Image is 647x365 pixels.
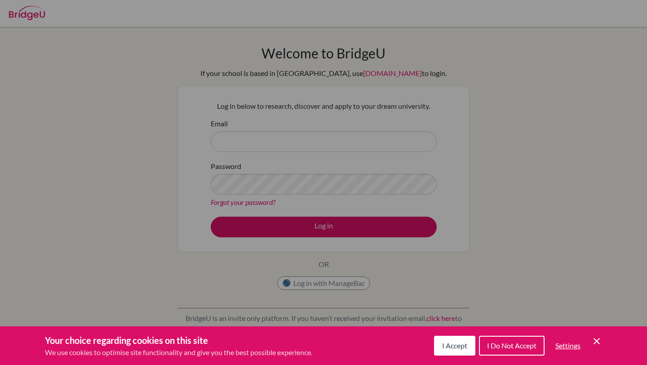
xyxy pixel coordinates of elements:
h3: Your choice regarding cookies on this site [45,334,312,347]
button: Save and close [591,336,602,347]
p: We use cookies to optimise site functionality and give you the best possible experience. [45,347,312,358]
span: I Do Not Accept [487,341,536,350]
button: I Accept [434,336,475,356]
button: Settings [548,337,588,355]
span: I Accept [442,341,467,350]
span: Settings [555,341,581,350]
button: I Do Not Accept [479,336,545,356]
